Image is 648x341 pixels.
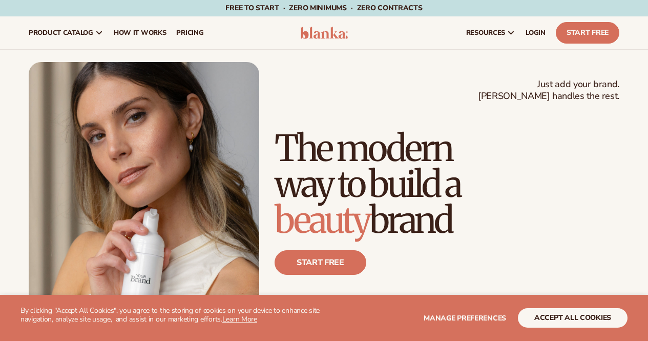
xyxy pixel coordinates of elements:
span: resources [466,29,505,37]
span: Free to start · ZERO minimums · ZERO contracts [225,3,422,13]
button: accept all cookies [518,308,628,328]
a: product catalog [24,16,109,49]
span: product catalog [29,29,93,37]
span: pricing [176,29,203,37]
a: LOGIN [520,16,551,49]
a: pricing [171,16,208,49]
span: LOGIN [526,29,546,37]
span: Just add your brand. [PERSON_NAME] handles the rest. [478,78,619,103]
button: Manage preferences [424,308,506,328]
span: Manage preferences [424,313,506,323]
a: Learn More [222,314,257,324]
img: logo [300,27,348,39]
a: How It Works [109,16,172,49]
h1: The modern way to build a brand [275,130,619,238]
span: How It Works [114,29,166,37]
a: resources [461,16,520,49]
a: Start free [275,250,366,275]
p: By clicking "Accept All Cookies", you agree to the storing of cookies on your device to enhance s... [20,307,324,324]
span: beauty [275,197,369,243]
a: Start Free [556,22,619,44]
